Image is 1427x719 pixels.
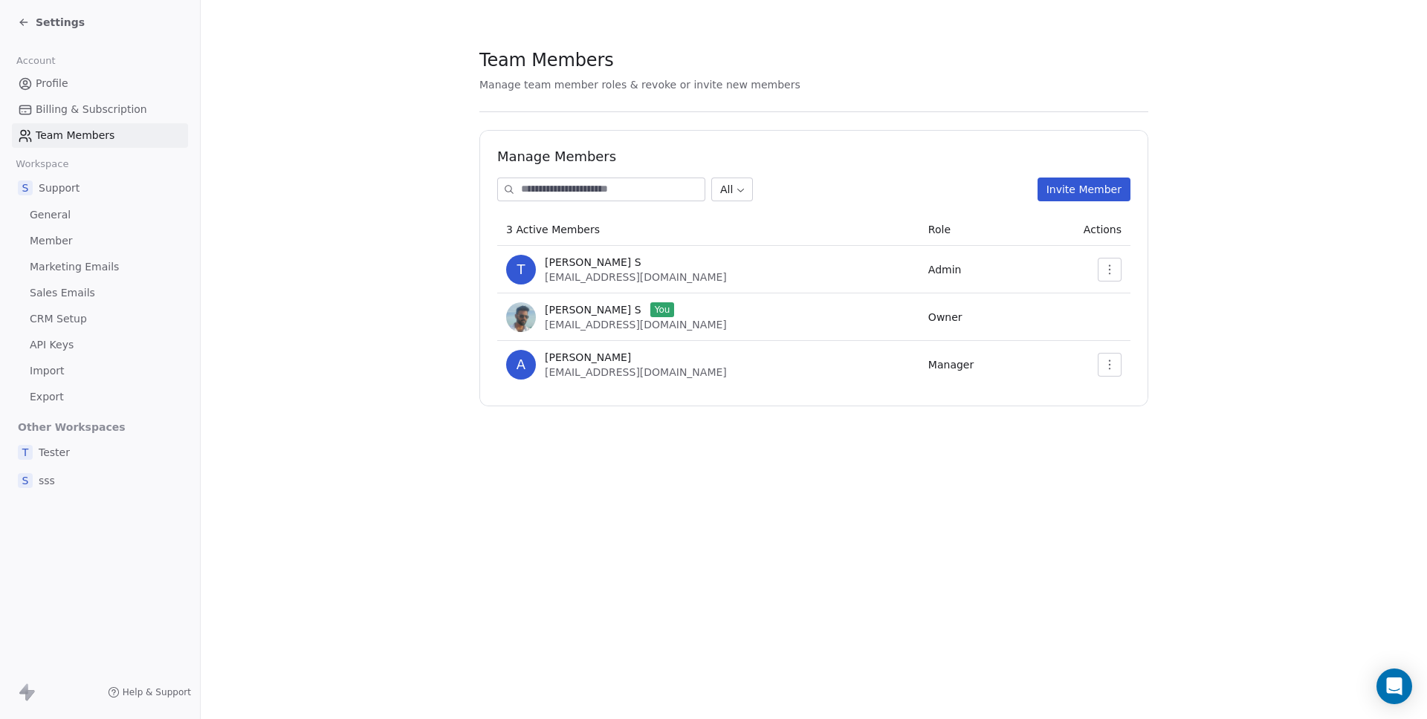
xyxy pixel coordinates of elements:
span: Profile [36,76,68,91]
span: sss [39,473,55,488]
span: Workspace [10,153,75,175]
span: Tester [39,445,70,460]
span: [PERSON_NAME] S [545,255,641,270]
span: [EMAIL_ADDRESS][DOMAIN_NAME] [545,366,727,378]
span: General [30,207,71,223]
span: T [506,255,536,284]
span: Member [30,233,73,249]
span: [PERSON_NAME] S [545,302,641,317]
span: Marketing Emails [30,259,119,275]
span: Manager [928,359,974,371]
a: Billing & Subscription [12,97,188,122]
a: Help & Support [108,686,191,698]
span: You [650,302,675,317]
span: Actions [1084,224,1122,235]
a: Export [12,385,188,409]
span: 3 Active Members [506,224,600,235]
span: Import [30,363,64,379]
a: Marketing Emails [12,255,188,279]
a: Settings [18,15,85,30]
span: Help & Support [123,686,191,698]
span: [EMAIL_ADDRESS][DOMAIN_NAME] [545,271,727,283]
span: Export [30,389,64,405]
a: API Keys [12,333,188,357]
span: Manage team member roles & revoke or invite new members [479,79,800,91]
span: Account [10,50,62,72]
span: Support [39,180,80,195]
h1: Manage Members [497,148,1130,166]
span: Role [928,224,951,235]
a: Profile [12,71,188,96]
span: Team Members [36,128,114,143]
a: Import [12,359,188,383]
span: Billing & Subscription [36,102,147,117]
span: S [18,180,33,195]
span: Team Members [479,49,614,71]
span: Other Workspaces [12,415,132,439]
span: API Keys [30,337,74,353]
span: Sales Emails [30,285,95,301]
span: Owner [928,311,962,323]
span: [PERSON_NAME] [545,350,631,365]
a: Member [12,229,188,253]
span: A [506,350,536,380]
a: CRM Setup [12,307,188,331]
button: Invite Member [1038,178,1130,201]
span: CRM Setup [30,311,87,327]
img: 6a92zYah0zZjkJWuaqVWnR-a4xfEg6CBfonmrPB3HyQ [506,302,536,332]
span: Settings [36,15,85,30]
a: General [12,203,188,227]
span: T [18,445,33,460]
span: Admin [928,264,962,276]
a: Sales Emails [12,281,188,305]
a: Team Members [12,123,188,148]
span: s [18,473,33,488]
div: Open Intercom Messenger [1376,668,1412,704]
span: [EMAIL_ADDRESS][DOMAIN_NAME] [545,319,727,331]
